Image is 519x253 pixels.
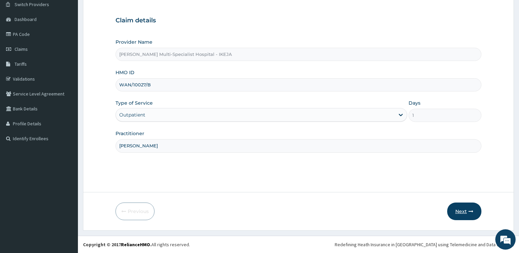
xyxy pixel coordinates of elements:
[116,39,152,45] label: Provider Name
[335,241,514,248] div: Redefining Heath Insurance in [GEOGRAPHIC_DATA] using Telemedicine and Data Science!
[116,69,134,76] label: HMO ID
[121,241,150,248] a: RelianceHMO
[447,203,481,220] button: Next
[409,100,420,106] label: Days
[3,175,129,199] textarea: Type your message and hit 'Enter'
[15,61,27,67] span: Tariffs
[116,17,481,24] h3: Claim details
[15,16,37,22] span: Dashboard
[111,3,127,20] div: Minimize live chat window
[35,38,114,47] div: Chat with us now
[116,78,481,91] input: Enter HMO ID
[13,34,27,51] img: d_794563401_company_1708531726252_794563401
[116,130,144,137] label: Practitioner
[83,241,151,248] strong: Copyright © 2017 .
[119,111,145,118] div: Outpatient
[116,100,153,106] label: Type of Service
[39,81,94,149] span: We're online!
[116,203,154,220] button: Previous
[78,236,519,253] footer: All rights reserved.
[15,1,49,7] span: Switch Providers
[15,46,28,52] span: Claims
[116,139,481,152] input: Enter Name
